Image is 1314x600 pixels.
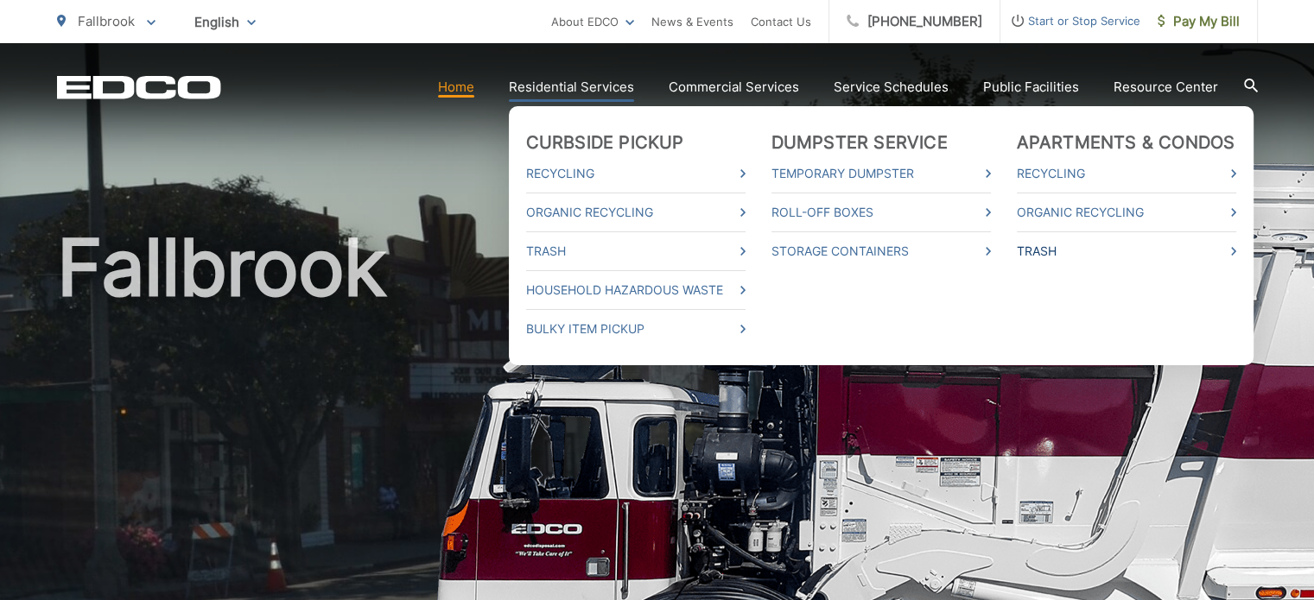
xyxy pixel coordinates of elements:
[551,11,634,32] a: About EDCO
[509,77,634,98] a: Residential Services
[983,77,1079,98] a: Public Facilities
[526,319,746,339] a: Bulky Item Pickup
[1158,11,1240,32] span: Pay My Bill
[1017,163,1236,184] a: Recycling
[438,77,474,98] a: Home
[526,280,746,300] a: Household Hazardous Waste
[834,77,949,98] a: Service Schedules
[78,13,135,29] span: Fallbrook
[751,11,811,32] a: Contact Us
[526,241,746,262] a: Trash
[526,202,746,223] a: Organic Recycling
[771,163,991,184] a: Temporary Dumpster
[669,77,799,98] a: Commercial Services
[771,132,948,153] a: Dumpster Service
[57,75,221,99] a: EDCD logo. Return to the homepage.
[181,7,269,37] span: English
[651,11,733,32] a: News & Events
[1017,241,1236,262] a: Trash
[1017,132,1235,153] a: Apartments & Condos
[771,241,991,262] a: Storage Containers
[526,163,746,184] a: Recycling
[1017,202,1236,223] a: Organic Recycling
[771,202,991,223] a: Roll-Off Boxes
[526,132,684,153] a: Curbside Pickup
[1114,77,1218,98] a: Resource Center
